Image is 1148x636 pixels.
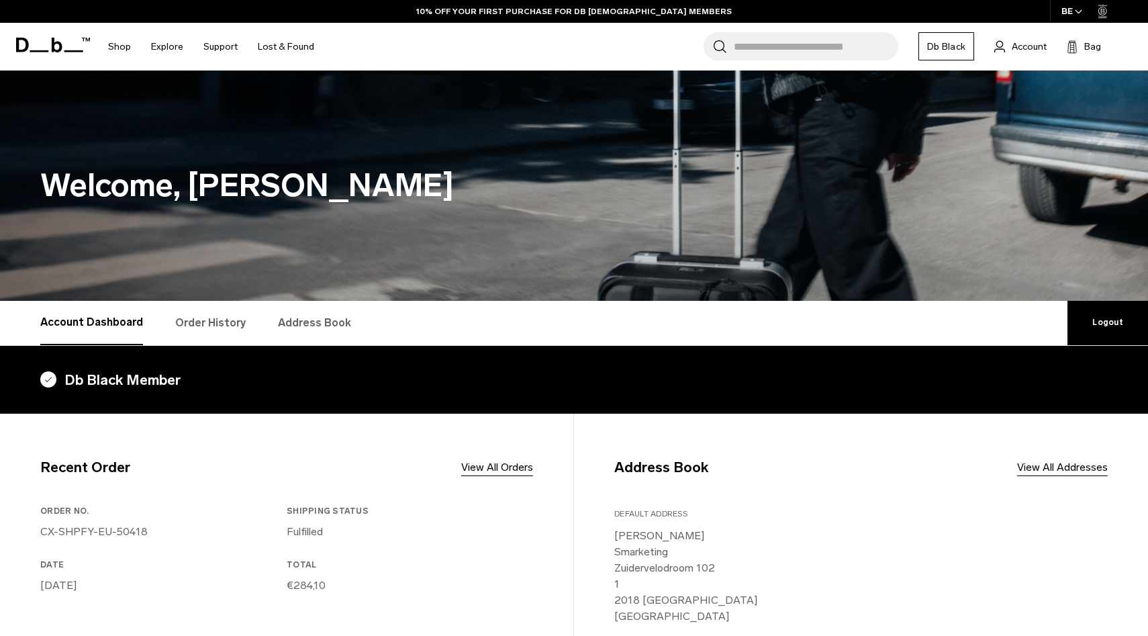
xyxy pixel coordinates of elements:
[918,32,974,60] a: Db Black
[461,459,533,475] a: View All Orders
[287,524,528,540] p: Fulfilled
[994,38,1047,54] a: Account
[416,5,732,17] a: 10% OFF YOUR FIRST PURCHASE FOR DB [DEMOGRAPHIC_DATA] MEMBERS
[40,162,1108,210] h1: Welcome, [PERSON_NAME]
[40,301,143,345] a: Account Dashboard
[203,23,238,71] a: Support
[1017,459,1108,475] a: View All Addresses
[40,457,130,478] h4: Recent Order
[40,369,1108,391] h4: Db Black Member
[108,23,131,71] a: Shop
[287,505,528,517] h3: Shipping Status
[1067,38,1101,54] button: Bag
[40,525,148,538] a: CX-SHPFY-EU-50418
[40,505,281,517] h3: Order No.
[1084,40,1101,54] span: Bag
[287,578,528,594] p: €284,10
[1012,40,1047,54] span: Account
[1067,301,1148,345] a: Logout
[258,23,314,71] a: Lost & Found
[614,509,687,518] span: Default Address
[614,457,708,478] h4: Address Book
[40,578,281,594] p: [DATE]
[151,23,183,71] a: Explore
[287,559,528,571] h3: Total
[98,23,324,71] nav: Main Navigation
[278,301,351,345] a: Address Book
[175,301,246,345] a: Order History
[40,559,281,571] h3: Date
[614,528,1108,625] p: [PERSON_NAME] Smarketing Zuidervelodroom 102 1 2018 [GEOGRAPHIC_DATA] [GEOGRAPHIC_DATA]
